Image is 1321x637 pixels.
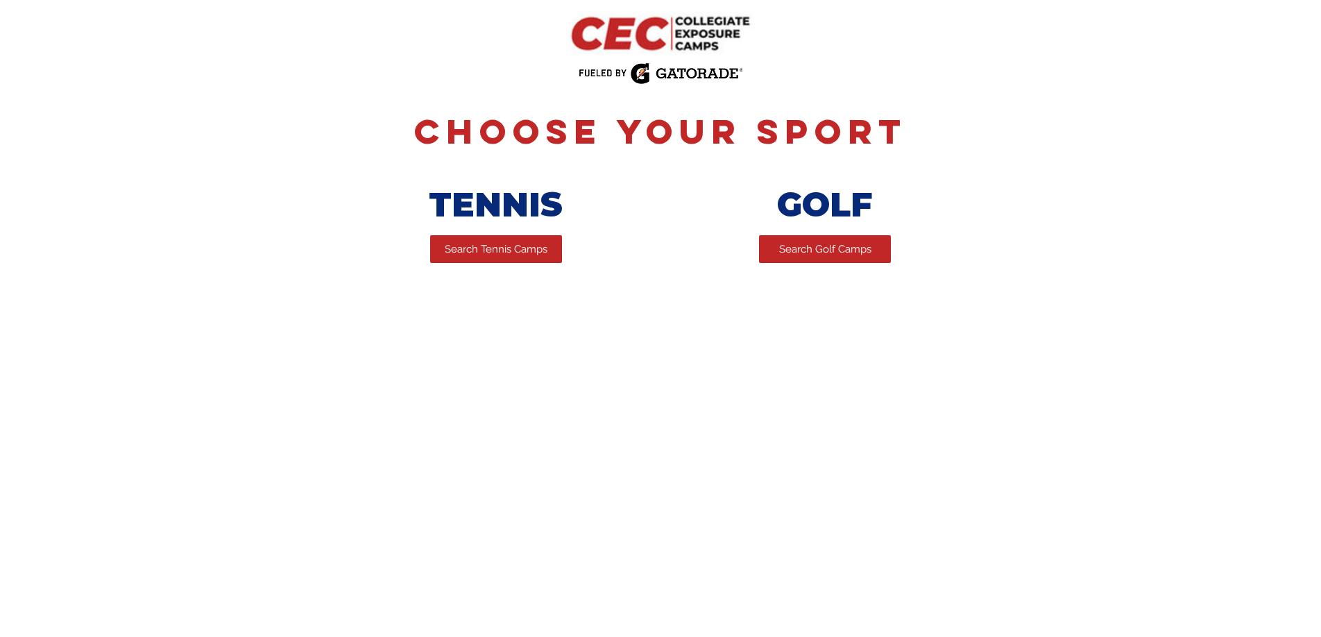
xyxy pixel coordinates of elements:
[445,242,547,257] span: Search Tennis Camps
[414,110,907,153] span: Choose Your Sport
[429,185,563,225] span: TENNIS
[430,235,562,263] a: Search Tennis Camps
[759,235,891,263] a: Search Golf Camps
[777,185,872,225] span: GOLF
[779,242,871,257] span: Search Golf Camps
[554,6,767,62] img: CEC Logo Primary.png
[578,62,742,85] img: Fueled by Gatorade.png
